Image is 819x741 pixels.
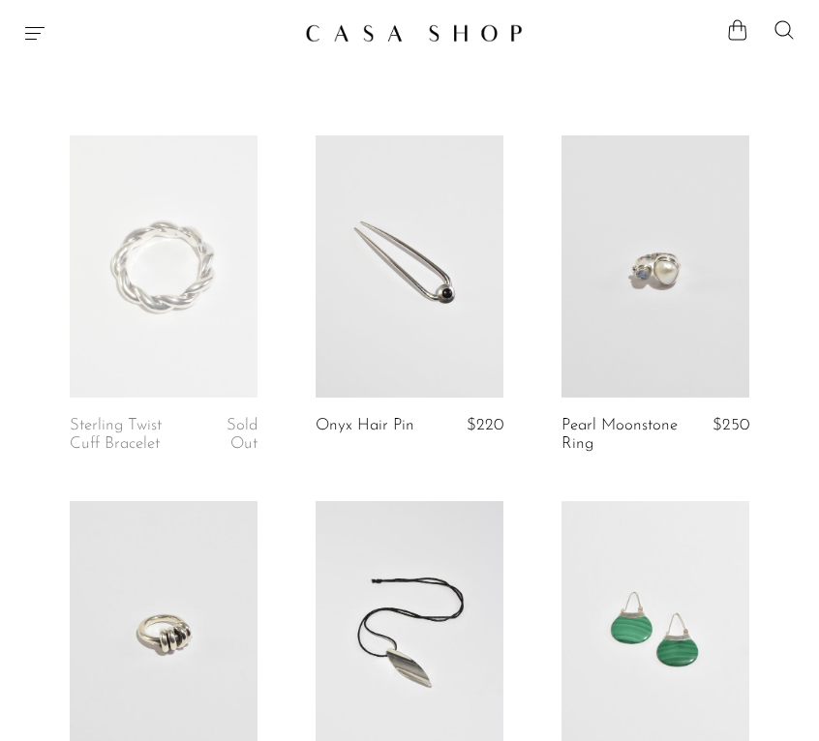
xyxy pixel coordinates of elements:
[70,417,190,453] a: Sterling Twist Cuff Bracelet
[23,21,46,44] button: Menu
[227,417,258,451] span: Sold Out
[561,417,682,453] a: Pearl Moonstone Ring
[713,417,749,433] span: $250
[316,417,414,434] a: Onyx Hair Pin
[467,417,503,433] span: $220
